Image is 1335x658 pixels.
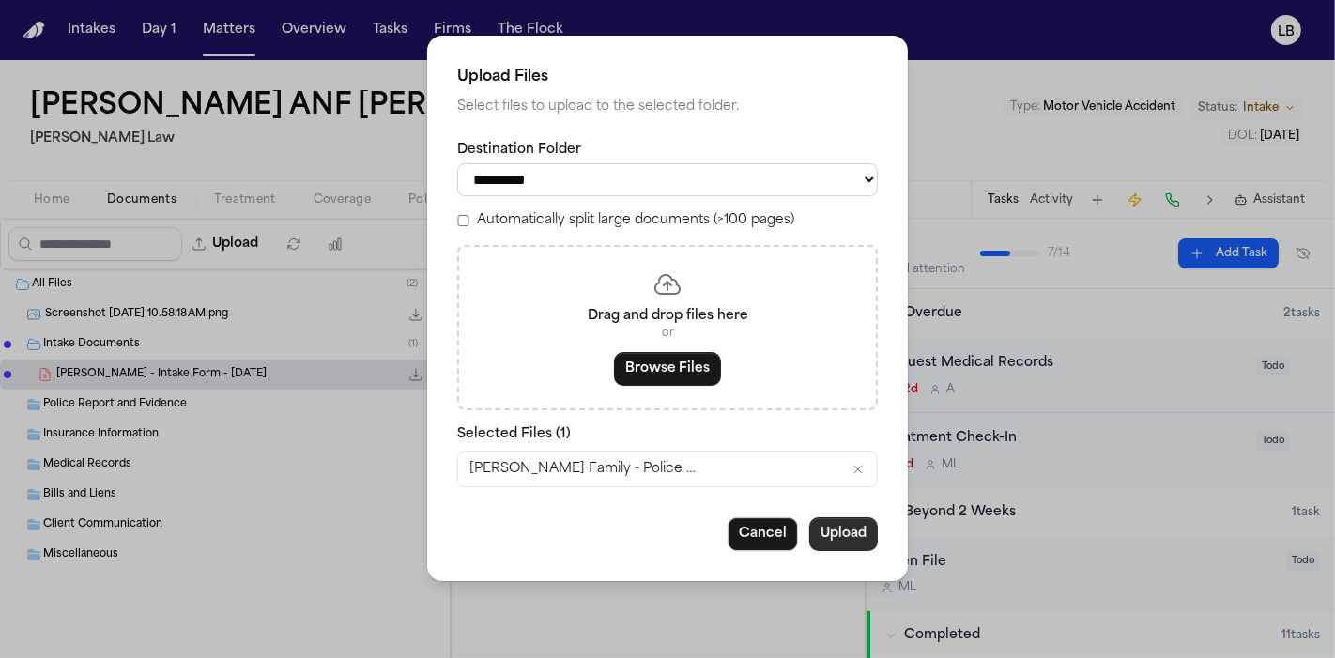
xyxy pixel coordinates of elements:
[482,326,853,341] p: or
[477,211,794,230] label: Automatically split large documents (>100 pages)
[614,352,721,386] button: Browse Files
[482,307,853,326] p: Drag and drop files here
[457,425,878,444] p: Selected Files ( 1 )
[457,66,878,88] h2: Upload Files
[851,462,866,477] button: Remove Sherman Family - Police Report.pdf
[469,460,704,479] span: [PERSON_NAME] Family - Police Report.pdf
[457,141,878,160] label: Destination Folder
[457,96,878,118] p: Select files to upload to the selected folder.
[809,517,878,551] button: Upload
[728,517,798,551] button: Cancel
